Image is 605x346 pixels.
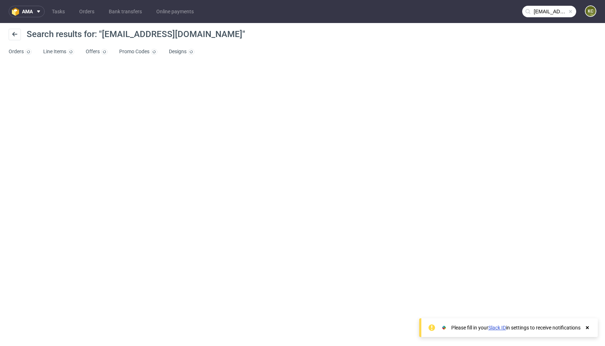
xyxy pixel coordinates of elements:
a: Designs [169,46,194,58]
span: ama [22,9,33,14]
a: Bank transfers [104,6,146,17]
button: ama [9,6,45,17]
a: Tasks [48,6,69,17]
a: Promo Codes [119,46,157,58]
a: Offers [86,46,108,58]
a: Orders [75,6,99,17]
img: logo [12,8,22,16]
figcaption: KC [586,6,596,16]
img: Slack [440,324,448,331]
a: Online payments [152,6,198,17]
div: Please fill in your in settings to receive notifications [451,324,581,331]
a: Slack ID [488,325,506,331]
a: Line Items [43,46,74,58]
a: Orders [9,46,32,58]
span: Search results for: "[EMAIL_ADDRESS][DOMAIN_NAME]" [27,29,245,39]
